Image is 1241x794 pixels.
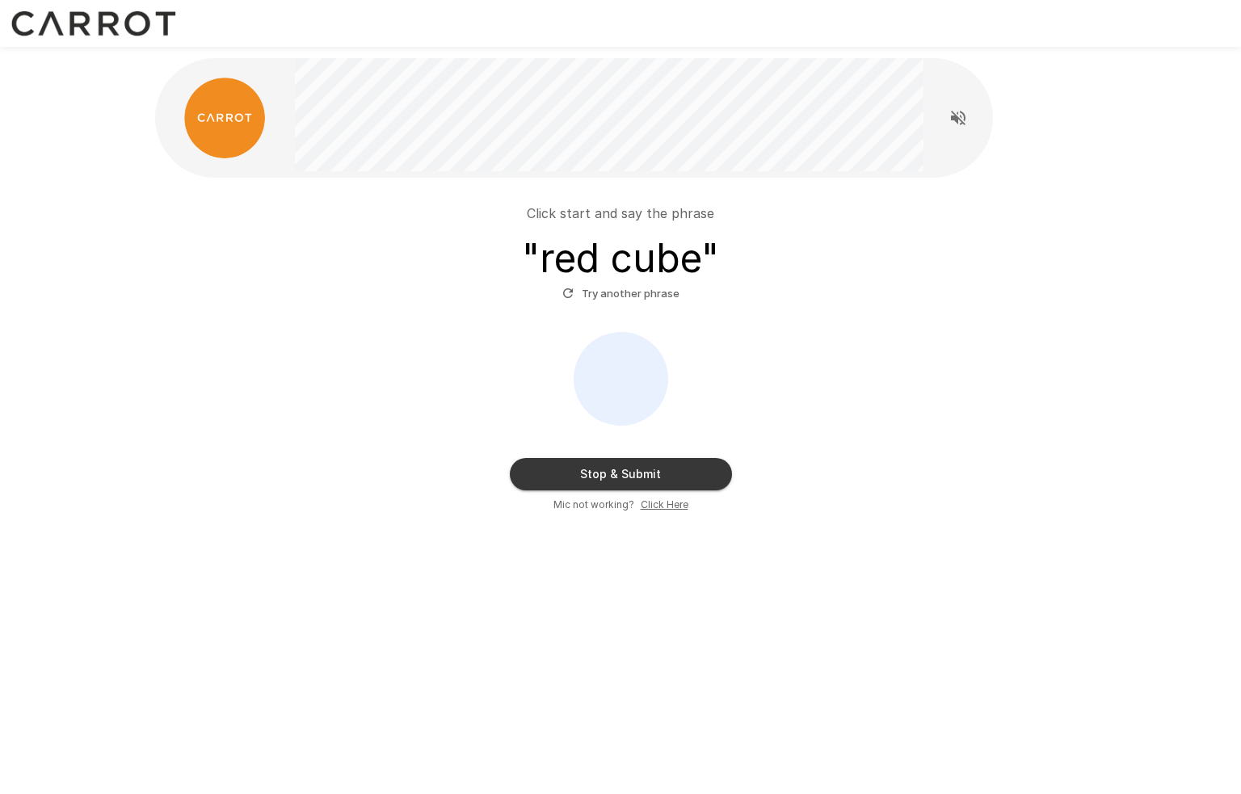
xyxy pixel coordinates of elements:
[522,236,719,281] h3: " red cube "
[184,78,265,158] img: carrot_logo.png
[641,498,688,510] u: Click Here
[942,102,974,134] button: Read questions aloud
[553,497,634,513] span: Mic not working?
[558,281,684,306] button: Try another phrase
[510,458,732,490] button: Stop & Submit
[527,204,714,223] p: Click start and say the phrase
